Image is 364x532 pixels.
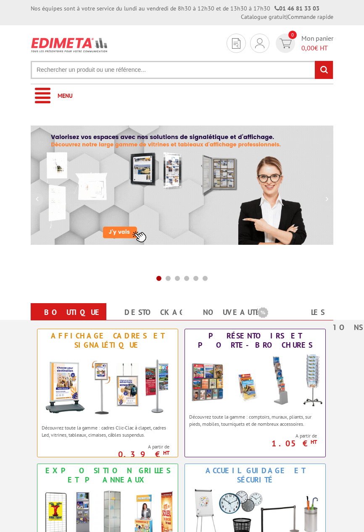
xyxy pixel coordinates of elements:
[40,466,176,485] div: Exposition Grilles et Panneaux
[288,31,297,39] span: 0
[258,305,361,335] a: Les promotions
[258,305,363,322] b: Les promotions
[42,424,174,438] p: Découvrez toute la gamme : cadres Clic-Clac à clapet, cadres Led, vitrines, tableaux, cimaises, c...
[42,443,169,450] span: A partir de
[37,452,169,457] p: 0.39 €
[40,331,176,350] div: Affichage Cadres et Signalétique
[241,13,333,21] div: |
[288,13,333,21] a: Commande rapide
[31,34,108,56] img: Présentoir, panneau, stand - Edimeta - PLV, affichage, mobilier bureau, entreprise
[185,352,325,409] img: Présentoirs et Porte-brochures
[187,466,323,485] div: Accueil Guidage et Sécurité
[187,331,323,350] div: Présentoirs et Porte-brochures
[315,61,333,79] input: rechercher
[163,449,169,456] sup: HT
[106,305,210,320] a: Destockage
[274,34,333,53] a: devis rapide 0 Mon panier 0,00€ HT
[241,13,286,21] a: Catalogue gratuit
[182,305,285,320] a: nouveautés
[185,441,317,446] p: 1.05 €
[280,39,292,48] img: devis rapide
[232,38,240,49] img: devis rapide
[255,38,264,48] img: devis rapide
[31,305,134,335] a: Boutique en ligne
[189,432,317,439] span: A partir de
[37,329,178,457] a: Affichage Cadres et Signalétique Affichage Cadres et Signalétique Découvrez toute la gamme : cadr...
[31,61,333,79] input: Rechercher un produit ou une référence...
[37,352,178,420] img: Affichage Cadres et Signalétique
[189,413,321,427] p: Découvrez toute la gamme : comptoirs, muraux, pliants, sur pieds, mobiles, tourniquets et de nomb...
[31,4,319,13] div: Nos équipes sont à votre service du lundi au vendredi de 8h30 à 12h30 et de 13h30 à 17h30
[301,43,333,53] span: € HT
[31,84,333,107] a: Menu
[311,438,317,446] sup: HT
[58,92,73,100] span: Menu
[301,44,314,52] span: 0,00
[185,329,326,457] a: Présentoirs et Porte-brochures Présentoirs et Porte-brochures Découvrez toute la gamme : comptoir...
[274,5,319,12] strong: 01 46 81 33 03
[301,34,333,53] span: Mon panier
